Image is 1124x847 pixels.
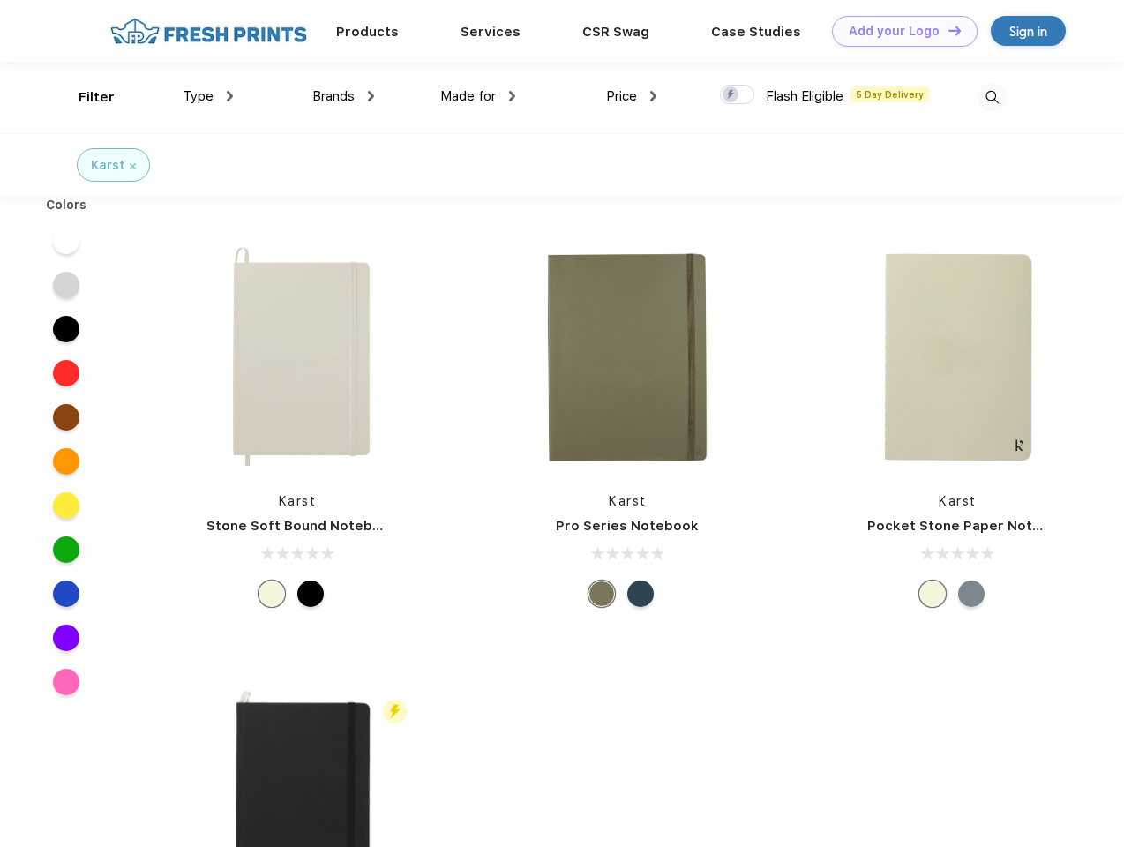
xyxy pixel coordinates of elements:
[958,581,985,607] div: Gray
[336,24,399,40] a: Products
[841,240,1075,475] img: func=resize&h=266
[919,581,946,607] div: Beige
[627,581,654,607] div: Navy
[206,518,398,534] a: Stone Soft Bound Notebook
[510,240,745,475] img: func=resize&h=266
[978,83,1007,112] img: desktop_search.svg
[556,518,699,534] a: Pro Series Notebook
[79,87,115,108] div: Filter
[91,156,124,175] div: Karst
[609,494,647,508] a: Karst
[582,24,649,40] a: CSR Swag
[766,88,843,104] span: Flash Eligible
[383,700,407,723] img: flash_active_toggle.svg
[1009,21,1047,41] div: Sign in
[297,581,324,607] div: Black
[850,86,929,102] span: 5 Day Delivery
[509,91,515,101] img: dropdown.png
[948,26,961,35] img: DT
[440,88,496,104] span: Made for
[588,581,615,607] div: Olive
[650,91,656,101] img: dropdown.png
[939,494,977,508] a: Karst
[183,88,214,104] span: Type
[991,16,1066,46] a: Sign in
[849,24,940,39] div: Add your Logo
[33,196,101,214] div: Colors
[867,518,1075,534] a: Pocket Stone Paper Notebook
[368,91,374,101] img: dropdown.png
[227,91,233,101] img: dropdown.png
[105,16,312,47] img: fo%20logo%202.webp
[279,494,317,508] a: Karst
[130,163,136,169] img: filter_cancel.svg
[461,24,521,40] a: Services
[312,88,355,104] span: Brands
[606,88,637,104] span: Price
[180,240,415,475] img: func=resize&h=266
[259,581,285,607] div: Beige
